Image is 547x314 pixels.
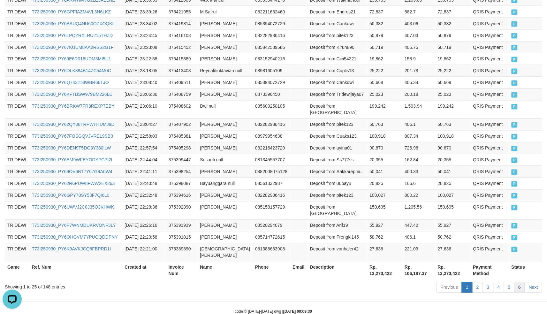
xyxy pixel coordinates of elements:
td: 407.03 [402,29,435,41]
td: 50,879 [367,29,402,41]
td: TRIDEWI [5,166,29,178]
td: 082282936416 [253,189,290,201]
td: 50,763 [367,119,402,130]
a: T73I250930_PY62R6PUW8FWW2EX263 [32,181,115,186]
span: PAID [512,10,518,15]
span: PAID [512,134,518,140]
a: T73I250930_PY6GPFIAZM4VL3N6LKZ [32,9,111,14]
td: Susanti null [198,154,253,166]
td: 375415389 [166,53,198,65]
td: QRIS Payment [471,29,509,41]
span: PAID [512,33,518,39]
td: 50,879 [435,29,471,41]
td: 082282936416 [253,29,290,41]
a: Previous [437,282,462,293]
th: Email [290,261,308,280]
td: 375398087 [166,178,198,189]
td: TRIDEWI [5,178,29,189]
td: QRIS Payment [471,154,509,166]
td: [DATE] 23:39:26 [122,6,166,18]
td: 085158157729 [253,201,290,219]
td: 199,242 [435,100,471,119]
strong: [DATE] 00:09:30 [283,310,312,314]
td: QRIS Payment [471,41,509,53]
td: [DATE] 23:22:58 [122,53,166,65]
td: 72,837 [367,6,402,18]
td: 72,837 [435,6,471,18]
a: T73I250930_PY6P7WNMDUKRVONF3LY [32,223,116,228]
td: [PERSON_NAME] [198,88,253,100]
span: PAID [512,146,518,151]
td: [DATE] 22:57:54 [122,142,166,154]
td: 20,825 [435,178,471,189]
td: 100,918 [367,130,402,142]
td: TRIDEWI [5,18,29,29]
a: T73I250930_PY6DLK884B14ZC54M0C [32,68,111,73]
button: Open LiveChat chat widget [3,3,22,22]
th: Invoice Num [166,261,198,280]
span: PAID [512,104,518,110]
td: TRIDEWI [5,53,29,65]
span: PAID [512,45,518,50]
td: [DATE] 22:28:36 [122,201,166,219]
td: TRIDEWI [5,88,29,100]
td: [PERSON_NAME] [198,41,253,53]
a: T73I250930_PY62QY08TRPWHTUMJ9D [32,122,115,127]
td: [DATE] 23:34:02 [122,18,166,29]
td: QRIS Payment [471,189,509,201]
td: [DATE] 23:23:08 [122,41,166,53]
td: QRIS Payment [471,201,509,219]
td: Deposit from Cankdwi [308,18,367,29]
a: T73I250930_PY67FOSGQVJVREL9SB0 [32,134,113,139]
td: [DATE] 22:41:11 [122,166,166,178]
td: 807.34 [402,130,435,142]
td: 085394072729 [253,18,290,29]
td: 08981605109 [253,65,290,77]
td: Deposit from Cuaks123 [308,130,367,142]
td: Deposit from Ss777ss [308,154,367,166]
td: 083152940216 [253,53,290,65]
td: TRIDEWI [5,65,29,77]
th: Payment Method [471,261,509,280]
td: 1,205.56 [402,201,435,219]
td: 150,695 [367,201,402,219]
td: 085394072729 [253,77,290,88]
td: 375421955 [166,6,198,18]
td: Deposit from Sakkarepmu [308,166,367,178]
td: [PERSON_NAME] [198,29,253,41]
td: 375391015 [166,231,198,243]
a: T73I250930_PY6GPY78SY53F7QI6L0 [32,193,110,198]
td: 166.6 [402,178,435,189]
td: [PERSON_NAME] [198,18,253,29]
td: [DATE] 22:32:48 [122,189,166,201]
td: 375419814 [166,18,198,29]
td: 375398254 [166,166,198,178]
td: Deposit from [GEOGRAPHIC_DATA] [308,201,367,219]
a: 5 [504,282,515,293]
td: 375413403 [166,65,198,77]
a: 6 [514,282,525,293]
td: 081388683908 [253,243,290,261]
td: 50,041 [435,166,471,178]
td: TRIDEWI [5,154,29,166]
td: TRIDEWI [5,6,29,18]
td: TRIDEWI [5,41,29,53]
td: 405.34 [402,77,435,88]
td: [DATE] 23:18:05 [122,65,166,77]
th: Created at [122,261,166,280]
td: 375409511 [166,77,198,88]
td: QRIS Payment [471,119,509,130]
th: Phone [253,261,290,280]
td: 726.96 [402,142,435,154]
td: 50,763 [435,119,471,130]
td: Deposit from Arif19 [308,219,367,231]
td: 50,668 [435,77,471,88]
td: QRIS Payment [471,243,509,261]
td: [PERSON_NAME] [198,142,253,154]
td: QRIS Payment [471,53,509,65]
td: Deposit from pitek123 [308,119,367,130]
td: [PERSON_NAME] [198,231,253,243]
td: 403.06 [402,18,435,29]
td: 08979954638 [253,130,290,142]
td: 100,027 [367,189,402,201]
